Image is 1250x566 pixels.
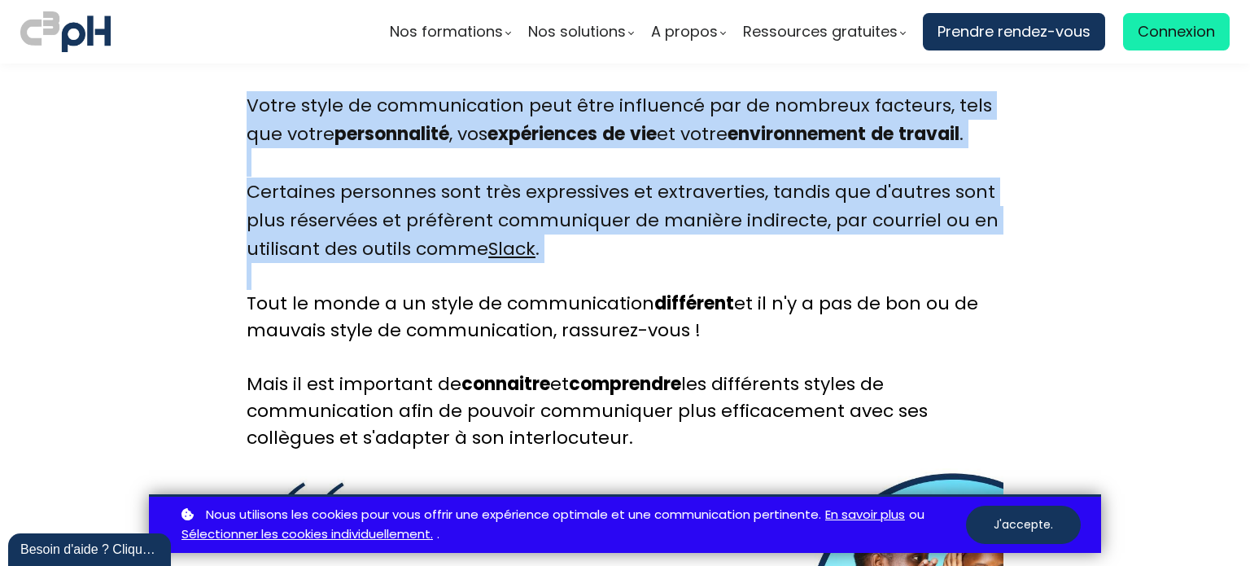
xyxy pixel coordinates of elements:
[602,121,625,147] b: de
[247,290,1003,451] p: Tout le monde a un style de communication et il n'y a pas de bon ou de mauvais style de communica...
[630,121,657,147] b: vie
[461,371,550,397] b: connaitre
[937,20,1090,44] span: Prendre rendez-vous
[1138,20,1215,44] span: Connexion
[898,121,959,147] b: travail
[728,121,866,147] b: environnement
[206,505,821,525] span: Nous utilisons les cookies pour vous offrir une expérience optimale et une communication pertinente.
[488,236,535,261] a: Slack
[20,8,111,55] img: logo C3PH
[651,20,718,44] span: A propos
[654,291,734,316] b: différent
[487,121,597,147] b: expériences
[825,505,905,525] a: En savoir plus
[181,524,433,545] a: Sélectionner les cookies individuellement.
[923,13,1105,50] a: Prendre rendez-vous
[390,20,503,44] span: Nos formations
[743,20,898,44] span: Ressources gratuites
[334,121,449,147] b: personnalité
[1123,13,1230,50] a: Connexion
[871,121,894,147] b: de
[8,530,174,566] iframe: chat widget
[528,20,626,44] span: Nos solutions
[569,371,681,397] b: comprendre
[177,505,966,546] p: ou .
[966,506,1081,544] button: J'accepte.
